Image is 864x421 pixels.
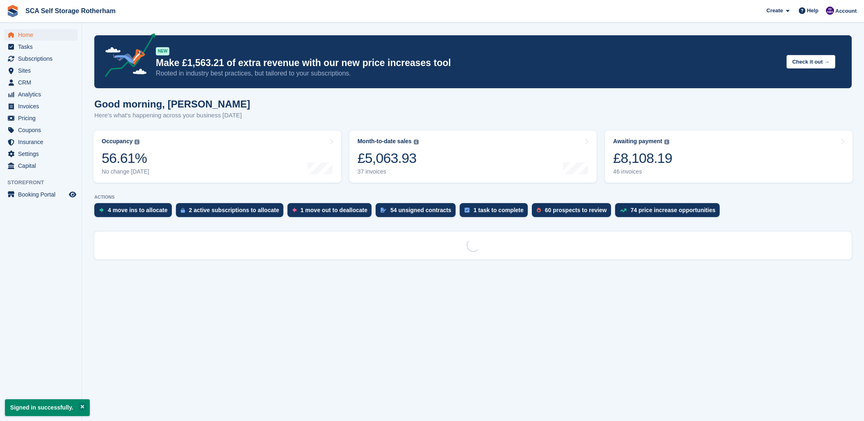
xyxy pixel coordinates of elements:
span: Pricing [18,112,67,124]
span: Subscriptions [18,53,67,64]
img: move_ins_to_allocate_icon-fdf77a2bb77ea45bf5b3d319d69a93e2d87916cf1d5bf7949dd705db3b84f3ca.svg [99,208,104,213]
span: Storefront [7,178,82,187]
span: Invoices [18,101,67,112]
img: prospect-51fa495bee0391a8d652442698ab0144808aea92771e9ea1ae160a38d050c398.svg [537,208,541,213]
span: Sites [18,65,67,76]
a: Preview store [68,190,78,199]
h1: Good morning, [PERSON_NAME] [94,98,250,110]
a: menu [4,124,78,136]
img: Kelly Neesham [826,7,834,15]
a: 4 move ins to allocate [94,203,176,221]
a: menu [4,148,78,160]
a: Awaiting payment £8,108.19 46 invoices [605,130,853,183]
div: Awaiting payment [613,138,662,145]
button: Check it out → [786,55,835,69]
a: menu [4,136,78,148]
div: Month-to-date sales [358,138,412,145]
a: menu [4,53,78,64]
a: 60 prospects to review [532,203,615,221]
span: Settings [18,148,67,160]
a: Occupancy 56.61% No change [DATE] [93,130,341,183]
div: 54 unsigned contracts [390,207,451,213]
span: Insurance [18,136,67,148]
a: menu [4,160,78,172]
a: 74 price increase opportunities [615,203,724,221]
p: ACTIONS [94,194,852,200]
span: Coupons [18,124,67,136]
img: icon-info-grey-7440780725fd019a000dd9b08b2336e03edf1995a4989e88bcd33f0948082b44.svg [414,140,419,144]
div: £8,108.19 [613,150,672,167]
div: 60 prospects to review [545,207,607,213]
div: 56.61% [102,150,149,167]
p: Here's what's happening across your business [DATE] [94,111,250,120]
div: 46 invoices [613,168,672,175]
a: menu [4,101,78,112]
a: menu [4,189,78,200]
a: menu [4,41,78,53]
a: menu [4,112,78,124]
a: menu [4,65,78,76]
p: Signed in successfully. [5,399,90,416]
a: menu [4,89,78,100]
div: 1 task to complete [474,207,524,213]
span: Analytics [18,89,67,100]
p: Rooted in industry best practices, but tailored to your subscriptions. [156,69,780,78]
img: price-adjustments-announcement-icon-8257ccfd72463d97f412b2fc003d46551f7dbcb40ab6d574587a9cd5c0d94... [98,33,155,80]
div: NEW [156,47,169,55]
span: Create [766,7,783,15]
div: Occupancy [102,138,132,145]
a: menu [4,77,78,88]
img: active_subscription_to_allocate_icon-d502201f5373d7db506a760aba3b589e785aa758c864c3986d89f69b8ff3... [181,208,185,213]
span: Booking Portal [18,189,67,200]
span: Account [835,7,857,15]
span: Capital [18,160,67,172]
div: 2 active subscriptions to allocate [189,207,279,213]
span: Home [18,29,67,41]
a: menu [4,29,78,41]
div: £5,063.93 [358,150,419,167]
a: Month-to-date sales £5,063.93 37 invoices [349,130,597,183]
img: price_increase_opportunities-93ffe204e8149a01c8c9dc8f82e8f89637d9d84a8eef4429ea346261dce0b2c0.svg [620,208,627,212]
span: Tasks [18,41,67,53]
p: Make £1,563.21 of extra revenue with our new price increases tool [156,57,780,69]
img: stora-icon-8386f47178a22dfd0bd8f6a31ec36ba5ce8667c1dd55bd0f319d3a0aa187defe.svg [7,5,19,17]
div: No change [DATE] [102,168,149,175]
img: icon-info-grey-7440780725fd019a000dd9b08b2336e03edf1995a4989e88bcd33f0948082b44.svg [135,140,139,144]
img: task-75834270c22a3079a89374b754ae025e5fb1db73e45f91037f5363f120a921f8.svg [465,208,470,213]
a: SCA Self Storage Rotherham [22,4,119,18]
div: 37 invoices [358,168,419,175]
img: move_outs_to_deallocate_icon-f764333ba52eb49d3ac5e1228854f67142a1ed5810a6f6cc68b1a99e826820c5.svg [292,208,296,213]
a: 54 unsigned contracts [376,203,460,221]
div: 74 price increase opportunities [631,207,716,213]
div: 1 move out to deallocate [301,207,367,213]
a: 1 task to complete [460,203,532,221]
img: icon-info-grey-7440780725fd019a000dd9b08b2336e03edf1995a4989e88bcd33f0948082b44.svg [664,140,669,144]
a: 2 active subscriptions to allocate [176,203,287,221]
a: 1 move out to deallocate [287,203,376,221]
img: contract_signature_icon-13c848040528278c33f63329250d36e43548de30e8caae1d1a13099fd9432cc5.svg [381,208,386,213]
span: CRM [18,77,67,88]
span: Help [807,7,818,15]
div: 4 move ins to allocate [108,207,168,213]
